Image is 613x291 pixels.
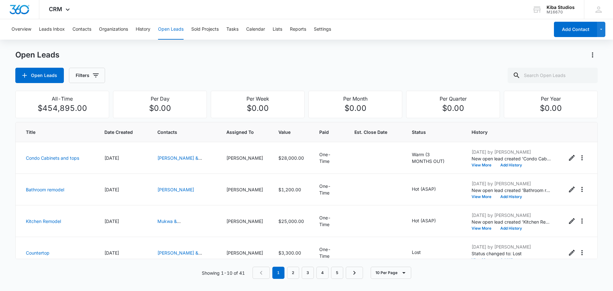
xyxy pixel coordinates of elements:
[312,237,347,269] td: One-Time
[496,195,526,199] button: Add History
[412,151,445,165] p: Warm (3 MONTHS OUT)
[567,216,577,226] button: Edit Open Lead
[412,186,447,193] div: - - Select to Edit Field
[312,174,347,205] td: One-Time
[26,187,64,192] a: Bathroom remodel
[472,195,496,199] button: View More
[313,95,398,103] p: Per Month
[472,258,496,262] button: View More
[412,249,421,256] p: Lost
[508,103,594,114] p: $0.00
[412,151,456,165] div: - - Select to Edit Field
[157,129,211,135] span: Contacts
[316,267,329,279] a: Page 4
[412,129,456,135] span: Status
[412,217,447,225] div: - - Select to Edit Field
[278,155,304,161] span: $28,000.00
[472,180,551,187] p: [DATE] by [PERSON_NAME]
[472,218,551,225] p: New open lead created 'Kitchen Remodel'.
[508,95,594,103] p: Per Year
[577,248,587,258] button: Actions
[157,218,194,231] a: Mukwa & [PERSON_NAME]
[314,19,331,40] button: Settings
[302,267,314,279] a: Page 3
[496,226,526,230] button: Add History
[104,129,133,135] span: Date Created
[312,205,347,237] td: One-Time
[39,19,65,40] button: Leads Inbox
[117,95,203,103] p: Per Day
[26,250,49,256] a: Countertop
[11,19,31,40] button: Overview
[226,129,263,135] span: Assigned To
[272,267,284,279] em: 1
[412,217,436,224] p: Hot (ASAP)
[412,186,436,192] p: Hot (ASAP)
[312,142,347,174] td: One-Time
[246,19,265,40] button: Calendar
[472,243,551,250] p: [DATE] by [PERSON_NAME]
[158,19,184,40] button: Open Leads
[587,50,598,60] button: Actions
[278,218,304,224] span: $25,000.00
[69,68,105,83] button: Filters
[19,95,105,103] p: All-Time
[547,10,575,14] div: account id
[567,248,577,258] button: Edit Open Lead
[313,103,398,114] p: $0.00
[226,19,238,40] button: Tasks
[15,50,59,60] h1: Open Leads
[472,163,496,167] button: View More
[567,153,577,163] button: Edit Open Lead
[287,267,299,279] a: Page 2
[26,218,61,224] a: Kitchen Remodel
[26,155,79,161] a: Condo Cabinets and tops
[354,129,387,135] span: Est. Close Date
[472,149,551,155] p: [DATE] by [PERSON_NAME]
[49,6,62,12] span: CRM
[136,19,150,40] button: History
[157,155,202,167] a: [PERSON_NAME] & [PERSON_NAME]
[290,19,306,40] button: Reports
[191,19,219,40] button: Sold Projects
[577,153,587,163] button: Actions
[567,184,577,195] button: Edit Open Lead
[410,95,496,103] p: Per Quarter
[472,155,551,162] p: New open lead created 'Condo Cabinets and tops'.
[226,155,263,161] div: [PERSON_NAME]
[508,68,598,83] input: Search Open Leads
[319,129,330,135] span: Paid
[496,258,526,262] button: Add History
[226,218,263,225] div: [PERSON_NAME]
[104,187,119,192] span: [DATE]
[157,187,194,192] a: [PERSON_NAME]
[273,19,282,40] button: Lists
[472,212,551,218] p: [DATE] by [PERSON_NAME]
[577,184,587,195] button: Actions
[331,267,343,279] a: Page 5
[104,155,119,161] span: [DATE]
[99,19,128,40] button: Organizations
[472,250,551,257] p: Status changed to: Lost
[472,226,496,230] button: View More
[26,129,80,135] span: Title
[278,129,295,135] span: Value
[72,19,91,40] button: Contacts
[278,250,301,256] span: $3,300.00
[19,103,105,114] p: $454,895.00
[215,95,300,103] p: Per Week
[15,68,64,83] button: Open Leads
[496,163,526,167] button: Add History
[278,187,301,192] span: $1,200.00
[104,250,119,256] span: [DATE]
[547,5,575,10] div: account name
[472,187,551,194] p: New open lead created 'Bathroom remodel'.
[226,249,263,256] div: [PERSON_NAME]
[226,186,263,193] div: [PERSON_NAME]
[117,103,203,114] p: $0.00
[202,270,245,276] p: Showing 1-10 of 41
[472,129,551,135] span: History
[554,22,597,37] button: Add Contact
[346,267,363,279] a: Next Page
[412,249,432,257] div: - - Select to Edit Field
